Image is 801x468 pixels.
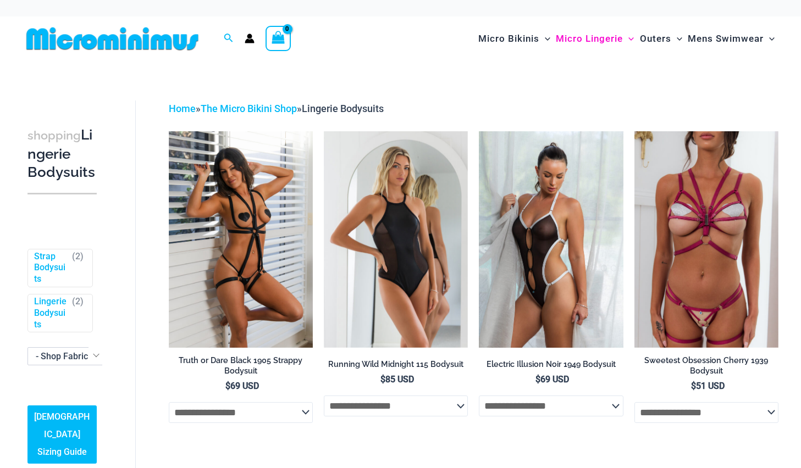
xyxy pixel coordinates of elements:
[72,251,84,285] span: ( )
[623,25,634,53] span: Menu Toggle
[169,103,384,114] span: » »
[27,129,81,142] span: shopping
[72,296,84,330] span: ( )
[245,34,255,43] a: Account icon link
[634,355,778,380] a: Sweetest Obsession Cherry 1939 Bodysuit
[169,355,313,380] a: Truth or Dare Black 1905 Strappy Bodysuit
[169,355,313,376] h2: Truth or Dare Black 1905 Strappy Bodysuit
[685,22,777,55] a: Mens SwimwearMenu ToggleMenu Toggle
[324,131,468,348] img: Running Wild Midnight 115 Bodysuit 02
[479,359,623,374] a: Electric Illusion Noir 1949 Bodysuit
[225,381,230,391] span: $
[225,381,259,391] bdi: 69 USD
[691,381,696,391] span: $
[36,351,109,361] span: - Shop Fabric Type
[476,22,553,55] a: Micro BikinisMenu ToggleMenu Toggle
[479,131,623,348] a: Electric Illusion Noir 1949 Bodysuit 03Electric Illusion Noir 1949 Bodysuit 04Electric Illusion N...
[479,131,623,348] img: Electric Illusion Noir 1949 Bodysuit 03
[28,348,104,365] span: - Shop Fabric Type
[474,20,779,57] nav: Site Navigation
[634,131,778,348] img: Sweetest Obsession Cherry 1129 Bra 6119 Bottom 1939 Bodysuit 09
[640,25,671,53] span: Outers
[380,374,385,385] span: $
[634,131,778,348] a: Sweetest Obsession Cherry 1129 Bra 6119 Bottom 1939 Bodysuit 09Sweetest Obsession Cherry 1129 Bra...
[637,22,685,55] a: OutersMenu ToggleMenu Toggle
[169,103,196,114] a: Home
[535,374,569,385] bdi: 69 USD
[27,347,104,365] span: - Shop Fabric Type
[479,359,623,370] h2: Electric Illusion Noir 1949 Bodysuit
[22,26,203,51] img: MM SHOP LOGO FLAT
[266,26,291,51] a: View Shopping Cart, empty
[539,25,550,53] span: Menu Toggle
[169,131,313,348] a: Truth or Dare Black 1905 Bodysuit 611 Micro 07Truth or Dare Black 1905 Bodysuit 611 Micro 05Truth...
[201,103,297,114] a: The Micro Bikini Shop
[34,296,67,330] a: Lingerie Bodysuits
[556,25,623,53] span: Micro Lingerie
[169,131,313,348] img: Truth or Dare Black 1905 Bodysuit 611 Micro 07
[324,359,468,374] a: Running Wild Midnight 115 Bodysuit
[27,126,97,182] h3: Lingerie Bodysuits
[688,25,764,53] span: Mens Swimwear
[302,103,384,114] span: Lingerie Bodysuits
[75,296,80,307] span: 2
[671,25,682,53] span: Menu Toggle
[34,251,67,285] a: Strap Bodysuits
[224,32,234,46] a: Search icon link
[380,374,414,385] bdi: 85 USD
[324,131,468,348] a: Running Wild Midnight 115 Bodysuit 02Running Wild Midnight 115 Bodysuit 12Running Wild Midnight 1...
[27,405,97,464] a: [DEMOGRAPHIC_DATA] Sizing Guide
[324,359,468,370] h2: Running Wild Midnight 115 Bodysuit
[691,381,725,391] bdi: 51 USD
[764,25,775,53] span: Menu Toggle
[75,251,80,261] span: 2
[634,355,778,376] h2: Sweetest Obsession Cherry 1939 Bodysuit
[478,25,539,53] span: Micro Bikinis
[535,374,540,385] span: $
[553,22,637,55] a: Micro LingerieMenu ToggleMenu Toggle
